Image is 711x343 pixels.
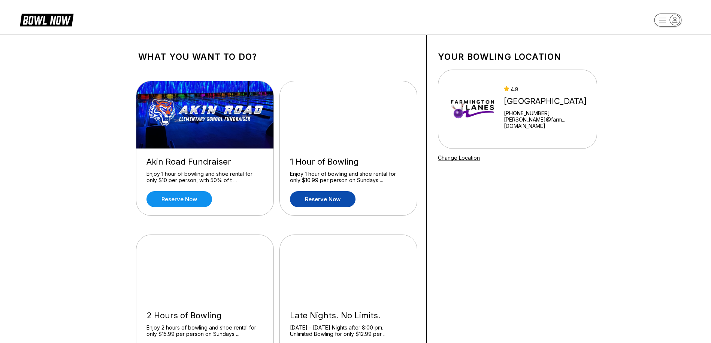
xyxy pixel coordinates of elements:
div: 1 Hour of Bowling [290,157,407,167]
div: 4.8 [504,86,594,92]
div: Akin Road Fundraiser [146,157,263,167]
div: [DATE] - [DATE] Nights after 8:00 pm. Unlimited Bowling for only $12.99 per ... [290,324,407,337]
div: [PHONE_NUMBER] [504,110,594,116]
div: Enjoy 2 hours of bowling and shoe rental for only $15.99 per person on Sundays ... [146,324,263,337]
a: Reserve now [290,191,355,207]
img: 1 Hour of Bowling [280,81,418,148]
img: Late Nights. No Limits. [280,235,418,302]
img: Akin Road Fundraiser [136,81,274,148]
div: [GEOGRAPHIC_DATA] [504,96,594,106]
a: Change Location [438,154,480,161]
div: Enjoy 1 hour of bowling and shoe rental for only $10 per person, with 50% of t ... [146,171,263,184]
div: 2 Hours of Bowling [146,310,263,321]
h1: What you want to do? [138,52,415,62]
div: Late Nights. No Limits. [290,310,407,321]
img: 2 Hours of Bowling [136,235,274,302]
div: Enjoy 1 hour of bowling and shoe rental for only $10.99 per person on Sundays ... [290,171,407,184]
a: Reserve now [146,191,212,207]
img: Farmington Lanes [448,81,497,137]
h1: Your bowling location [438,52,597,62]
a: [PERSON_NAME]@farm...[DOMAIN_NAME] [504,116,594,129]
